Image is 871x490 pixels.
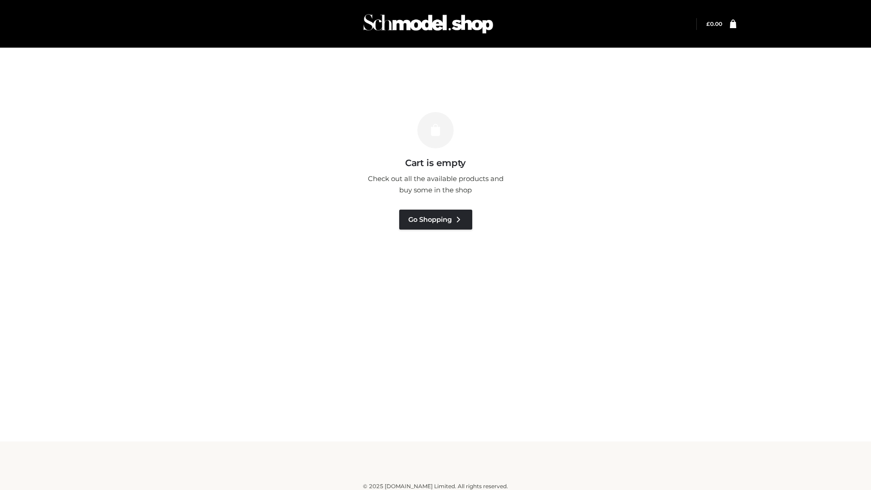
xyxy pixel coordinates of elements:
[706,20,710,27] span: £
[706,20,722,27] a: £0.00
[360,6,496,42] img: Schmodel Admin 964
[363,173,508,196] p: Check out all the available products and buy some in the shop
[706,20,722,27] bdi: 0.00
[399,210,472,230] a: Go Shopping
[155,157,716,168] h3: Cart is empty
